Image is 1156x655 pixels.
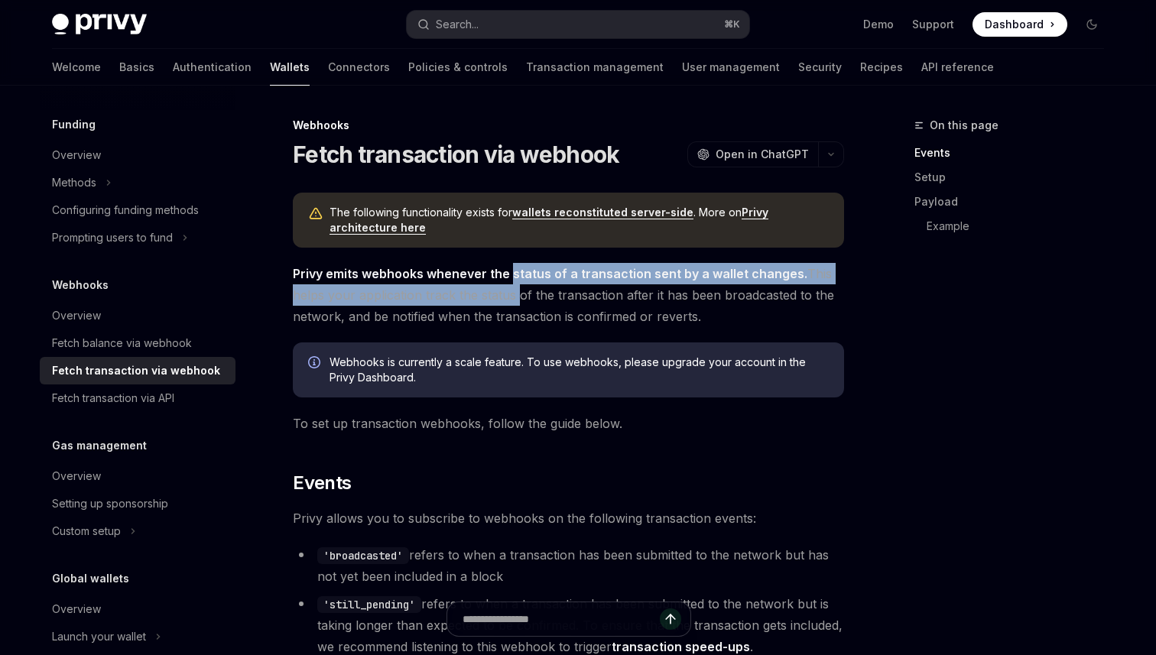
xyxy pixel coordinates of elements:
a: User management [682,49,780,86]
a: Authentication [173,49,252,86]
span: Dashboard [985,17,1044,32]
h1: Fetch transaction via webhook [293,141,619,168]
a: Welcome [52,49,101,86]
div: Methods [52,173,96,192]
div: Fetch transaction via webhook [52,362,220,380]
a: Events [914,141,1116,165]
a: Example [914,214,1116,238]
svg: Warning [308,206,323,222]
a: Fetch transaction via webhook [40,357,235,384]
button: Toggle Launch your wallet section [40,623,235,650]
a: Overview [40,595,235,623]
a: Policies & controls [408,49,508,86]
a: Configuring funding methods [40,196,235,224]
a: Payload [914,190,1116,214]
div: Webhooks [293,118,844,133]
code: 'broadcasted' [317,547,409,564]
div: Prompting users to fund [52,229,173,247]
code: 'still_pending' [317,596,421,613]
div: Overview [52,467,101,485]
button: Open in ChatGPT [687,141,818,167]
button: Toggle Custom setup section [40,517,235,545]
a: Overview [40,141,235,169]
a: API reference [921,49,994,86]
h5: Global wallets [52,569,129,588]
span: To set up transaction webhooks, follow the guide below. [293,413,844,434]
button: Send message [660,608,681,630]
a: Wallets [270,49,310,86]
a: Fetch balance via webhook [40,329,235,357]
a: Transaction management [526,49,664,86]
span: On this page [930,116,999,135]
a: Fetch transaction via API [40,384,235,412]
span: The following functionality exists for . More on [330,205,829,235]
div: Fetch transaction via API [52,389,174,407]
a: Overview [40,302,235,329]
button: Toggle dark mode [1080,12,1104,37]
span: This helps your application track the status of the transaction after it has been broadcasted to ... [293,263,844,327]
h5: Funding [52,115,96,134]
div: Configuring funding methods [52,201,199,219]
div: Search... [436,15,479,34]
li: refers to when a transaction has been submitted to the network but has not yet been included in a... [293,544,844,587]
button: Toggle Methods section [40,169,235,196]
div: Overview [52,306,101,325]
a: Setup [914,165,1116,190]
a: Recipes [860,49,903,86]
span: Privy allows you to subscribe to webhooks on the following transaction events: [293,507,844,529]
span: Events [293,471,351,495]
a: Overview [40,462,235,490]
a: Basics [119,49,154,86]
a: Dashboard [973,12,1067,37]
span: Open in ChatGPT [716,147,809,162]
a: Security [798,49,842,86]
h5: Webhooks [52,276,109,294]
button: Open search [407,11,749,38]
a: Demo [863,17,894,32]
a: Support [912,17,954,32]
img: dark logo [52,14,147,35]
div: Fetch balance via webhook [52,334,192,352]
div: Custom setup [52,522,121,540]
span: ⌘ K [724,18,740,31]
strong: Privy emits webhooks whenever the status of a transaction sent by a wallet changes. [293,266,807,281]
input: Ask a question... [463,602,660,636]
a: Connectors [328,49,390,86]
svg: Info [308,356,323,371]
a: wallets reconstituted server-side [512,206,693,219]
h5: Gas management [52,436,147,455]
button: Toggle Prompting users to fund section [40,224,235,251]
div: Overview [52,146,101,164]
span: Webhooks is currently a scale feature. To use webhooks, please upgrade your account in the Privy ... [330,355,829,385]
a: Setting up sponsorship [40,490,235,517]
div: Setting up sponsorship [52,494,168,513]
div: Overview [52,600,101,618]
div: Launch your wallet [52,627,146,646]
